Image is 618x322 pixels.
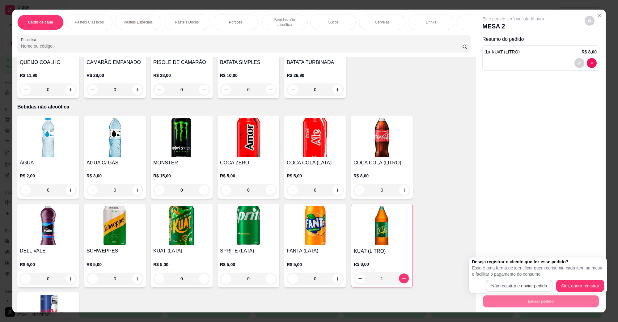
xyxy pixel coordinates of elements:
button: decrease-product-quantity [21,85,31,95]
h4: KUAT (LATA) [153,247,210,255]
button: increase-product-quantity [199,274,209,284]
img: product-image [20,206,77,245]
button: decrease-product-quantity [88,274,98,284]
p: R$ 5,00 [87,261,143,268]
img: product-image [287,206,344,245]
img: product-image [87,206,143,245]
button: increase-product-quantity [199,185,209,195]
p: Cervejas [375,20,389,25]
button: increase-product-quantity [332,274,342,284]
button: decrease-product-quantity [88,185,98,195]
button: increase-product-quantity [66,85,75,95]
button: increase-product-quantity [132,85,142,95]
p: R$ 5,00 [287,173,344,179]
p: R$ 28,00 [87,72,143,78]
button: increase-product-quantity [66,185,75,195]
p: Bebidas não alcoólica [267,17,303,27]
button: increase-product-quantity [399,273,409,283]
button: decrease-product-quantity [221,274,231,284]
h4: QUEIJO COALHO [20,59,77,66]
p: R$ 11,90 [20,72,77,78]
p: Essa é uma forma de identificar quem consumiu cada item na mesa e facilitar o pagamento do consumo. [472,265,604,277]
button: increase-product-quantity [332,85,342,95]
p: R$ 8,00 [354,261,410,267]
button: decrease-product-quantity [585,16,595,26]
span: KUAT (LITRO) [492,49,520,54]
img: product-image [287,118,344,157]
button: increase-product-quantity [199,85,209,95]
p: R$ 2,00 [20,173,77,179]
p: R$ 5,00 [220,261,277,268]
button: increase-product-quantity [266,185,276,195]
img: product-image [20,118,77,157]
button: decrease-product-quantity [21,274,31,284]
p: Pastéis Especiais [124,20,153,25]
label: Pesquisa [21,37,38,42]
button: decrease-product-quantity [88,85,98,95]
h4: BATATA TURBINADA [287,59,344,66]
p: Bebidas não alcoólica [17,103,471,111]
p: R$ 10,00 [220,72,277,78]
p: R$ 8,00 [582,49,597,55]
button: increase-product-quantity [132,274,142,284]
button: decrease-product-quantity [288,85,298,95]
button: decrease-product-quantity [288,185,298,195]
img: product-image [220,118,277,157]
h4: RISOLE DE CAMARÃO [153,59,210,66]
button: decrease-product-quantity [154,85,164,95]
h4: COCA ZERO [220,159,277,167]
h4: BATATA SIMPLES [220,59,277,66]
p: R$ 5,00 [220,173,277,179]
button: decrease-product-quantity [221,85,231,95]
h4: FANTA (LATA) [287,247,344,255]
p: R$ 15,00 [153,173,210,179]
img: product-image [220,206,277,245]
input: Pesquisa [21,43,462,49]
h4: SPRITE (LATA) [220,247,277,255]
p: R$ 3,00 [87,173,143,179]
button: decrease-product-quantity [587,58,597,68]
h4: DELL VALE [20,247,77,255]
p: R$ 5,00 [287,261,344,268]
p: Porções [229,20,243,25]
img: product-image [353,118,410,157]
h4: SCHWEPPES [87,247,143,255]
button: decrease-product-quantity [355,273,365,283]
p: MESA 2 [482,22,544,31]
p: Resumo do pedido [482,36,599,43]
h4: CAMARÃO EMPANADO [87,59,143,66]
p: R$ 26,90 [287,72,344,78]
h4: ÁGUA [20,159,77,167]
h4: KUAT (LITRO) [354,248,410,255]
p: R$ 6,00 [20,261,77,268]
button: decrease-product-quantity [154,185,164,195]
img: product-image [153,118,210,157]
img: product-image [153,206,210,245]
button: increase-product-quantity [266,85,276,95]
p: R$ 5,00 [153,261,210,268]
button: increase-product-quantity [132,185,142,195]
button: increase-product-quantity [332,185,342,195]
p: 1 x [485,48,520,56]
h4: COCA COLA (LITRO) [353,159,410,167]
p: R$ 8,00 [353,173,410,179]
button: Close [595,11,604,21]
img: product-image [354,206,410,245]
p: Sucos [328,20,338,25]
button: Enviar pedido [483,295,599,307]
button: increase-product-quantity [266,274,276,284]
button: Sim, quero registrar [556,280,604,292]
h2: Deseja registrar o cliente que fez esse pedido? [472,259,604,265]
button: increase-product-quantity [66,274,75,284]
h4: COCA COLA (LATA) [287,159,344,167]
h4: ÁGUA C/ GÁS [87,159,143,167]
button: decrease-product-quantity [21,185,31,195]
button: decrease-product-quantity [355,185,365,195]
button: increase-product-quantity [399,185,409,195]
p: Pastéis Doces [175,20,199,25]
p: Caldo de cana [28,20,53,25]
p: Este pedido será vinculado para [482,16,544,22]
h4: MONSTER [153,159,210,167]
p: Pastéis Clássicos [75,20,104,25]
p: Drinks [426,20,436,25]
